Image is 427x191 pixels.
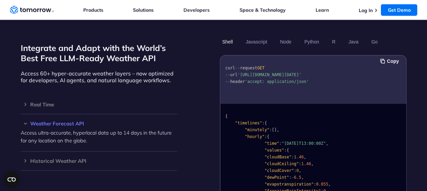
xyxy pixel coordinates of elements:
button: Node [278,36,293,48]
span: [ [272,127,274,132]
a: Products [83,7,103,13]
span: "dewPoint" [264,175,289,179]
span: , [304,154,306,159]
span: , [311,161,313,166]
span: 1.46 [301,161,311,166]
span: "minutely" [245,127,269,132]
button: Java [346,36,361,48]
a: Learn [316,7,329,13]
span: 'accept: application/json' [245,79,308,84]
button: R [330,36,338,48]
span: , [301,175,304,179]
span: , [328,181,331,186]
h3: Weather Forecast API [21,121,177,126]
h3: Historical Weather API [21,158,177,163]
span: -- [235,66,239,70]
button: Open CMP widget [3,171,20,188]
span: 0 [296,168,299,173]
button: Copy [380,57,401,65]
span: "[DATE]T13:00:00Z" [282,141,326,145]
span: : [291,154,294,159]
span: "hourly" [245,134,264,139]
span: : [262,120,264,125]
span: "values" [264,147,284,152]
span: "cloudCover" [264,168,294,173]
h3: Real Time [21,102,177,107]
span: "cloudCeiling" [264,161,299,166]
button: Python [302,36,321,48]
span: "time" [264,141,279,145]
a: Developers [183,7,210,13]
span: : [269,127,272,132]
span: 0.055 [316,181,328,186]
span: : [294,168,296,173]
span: , [326,141,328,145]
span: : [279,141,281,145]
span: curl [225,66,235,70]
span: , [299,168,301,173]
span: : [284,147,286,152]
span: GET [257,66,264,70]
span: : [289,175,291,179]
span: { [267,134,269,139]
span: : [264,134,267,139]
span: - [291,175,294,179]
span: "timelines" [235,120,262,125]
span: : [314,181,316,186]
span: '[URL][DOMAIN_NAME][DATE]' [237,72,301,77]
a: Space & Technology [239,7,286,13]
a: Home link [10,5,54,15]
span: -- [225,79,230,84]
span: , [277,127,279,132]
span: { [286,147,289,152]
span: header [230,79,245,84]
span: { [225,114,228,118]
span: "evapotranspiration" [264,181,314,186]
button: Javascript [243,36,269,48]
span: ] [274,127,277,132]
span: -- [225,72,230,77]
span: url [230,72,237,77]
span: 6.5 [294,175,301,179]
span: { [264,120,267,125]
h2: Integrate and Adapt with the World’s Best Free LLM-Ready Weather API [21,43,177,63]
p: Access 60+ hyper-accurate weather layers – now optimized for developers, AI agents, and natural l... [21,70,177,84]
span: request [240,66,257,70]
a: Solutions [133,7,154,13]
a: Log In [358,7,372,13]
span: : [299,161,301,166]
span: 1.46 [294,154,304,159]
span: "cloudBase" [264,154,291,159]
p: Access ultra-accurate, hyperlocal data up to 14 days in the future for any location on the globe. [21,129,177,144]
button: Go [369,36,380,48]
button: Shell [220,36,235,48]
a: Get Demo [381,4,417,16]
